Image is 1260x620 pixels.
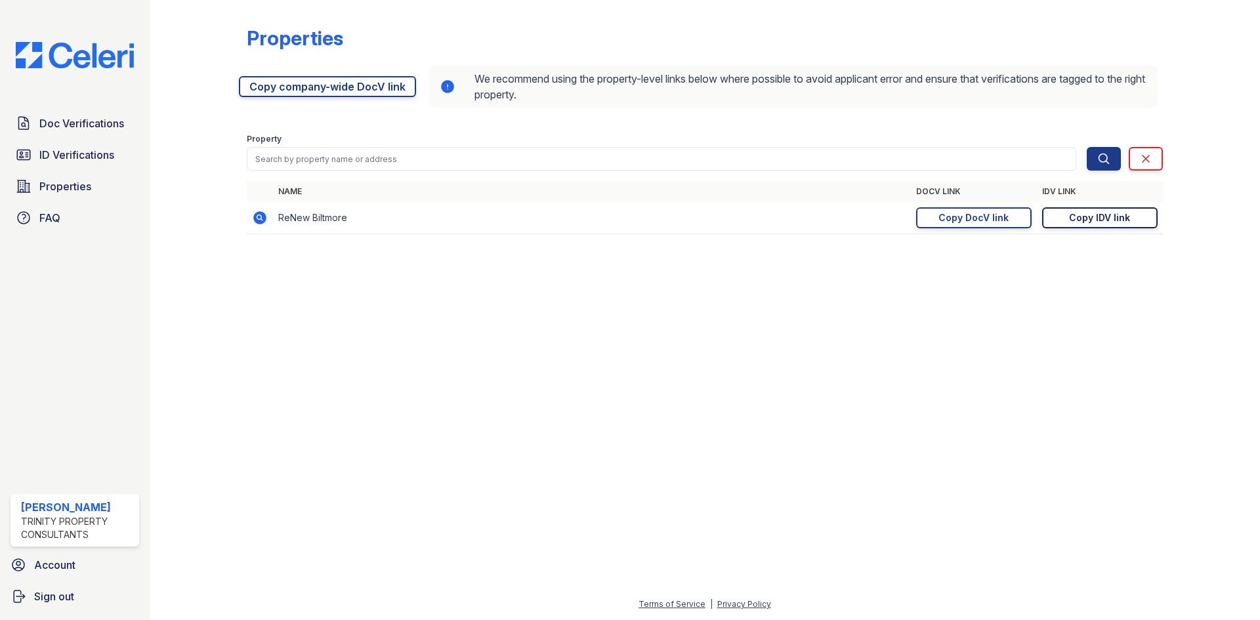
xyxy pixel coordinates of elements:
a: Sign out [5,583,144,610]
a: Copy DocV link [916,207,1032,228]
label: Property [247,134,282,144]
a: Copy company-wide DocV link [239,76,416,97]
th: Name [273,181,911,202]
span: ID Verifications [39,147,114,163]
div: [PERSON_NAME] [21,499,134,515]
input: Search by property name or address [247,147,1076,171]
span: Doc Verifications [39,115,124,131]
div: Copy DocV link [938,211,1009,224]
a: Copy IDV link [1042,207,1158,228]
div: We recommend using the property-level links below where possible to avoid applicant error and ens... [429,66,1158,108]
a: Properties [10,173,139,199]
a: ID Verifications [10,142,139,168]
th: IDV Link [1037,181,1163,202]
span: Sign out [34,589,74,604]
div: Trinity Property Consultants [21,515,134,541]
span: FAQ [39,210,60,226]
a: Account [5,552,144,578]
div: | [710,599,713,609]
img: CE_Logo_Blue-a8612792a0a2168367f1c8372b55b34899dd931a85d93a1a3d3e32e68fde9ad4.png [5,42,144,68]
span: Account [34,557,75,573]
div: Properties [247,26,343,50]
td: ReNew Biltmore [273,202,911,234]
a: Terms of Service [639,599,705,609]
a: Doc Verifications [10,110,139,136]
span: Properties [39,178,91,194]
th: DocV Link [911,181,1037,202]
div: Copy IDV link [1069,211,1130,224]
a: Privacy Policy [717,599,771,609]
a: FAQ [10,205,139,231]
